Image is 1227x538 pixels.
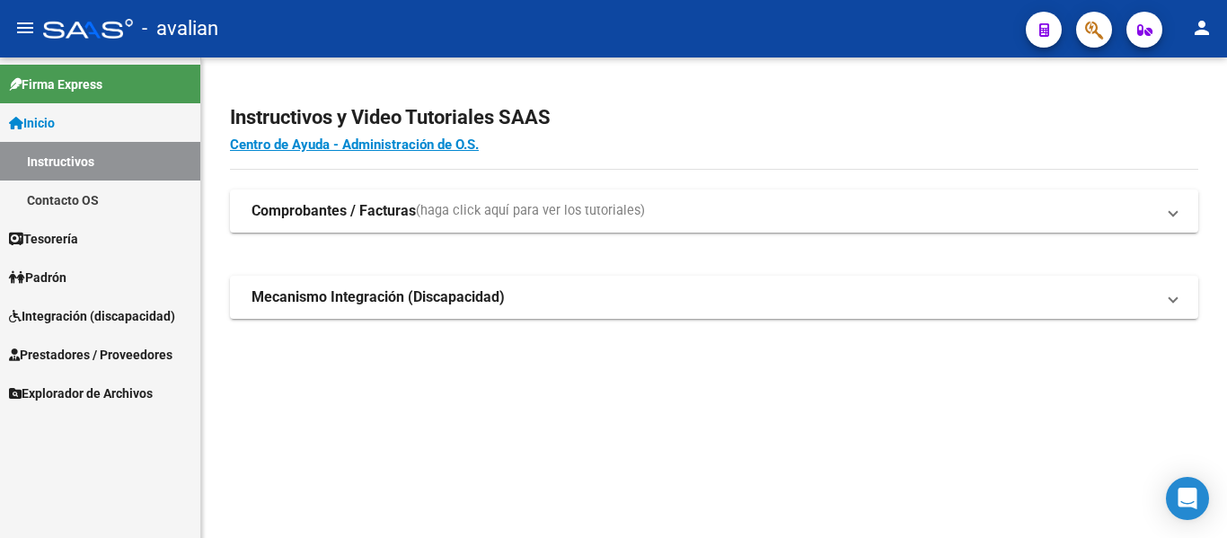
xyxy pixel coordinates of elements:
[230,190,1198,233] mat-expansion-panel-header: Comprobantes / Facturas(haga click aquí para ver los tutoriales)
[9,345,172,365] span: Prestadores / Proveedores
[230,276,1198,319] mat-expansion-panel-header: Mecanismo Integración (Discapacidad)
[14,17,36,39] mat-icon: menu
[1166,477,1209,520] div: Open Intercom Messenger
[416,201,645,221] span: (haga click aquí para ver los tutoriales)
[9,113,55,133] span: Inicio
[252,287,505,307] strong: Mecanismo Integración (Discapacidad)
[9,268,66,287] span: Padrón
[230,137,479,153] a: Centro de Ayuda - Administración de O.S.
[230,101,1198,135] h2: Instructivos y Video Tutoriales SAAS
[9,229,78,249] span: Tesorería
[142,9,218,49] span: - avalian
[252,201,416,221] strong: Comprobantes / Facturas
[9,75,102,94] span: Firma Express
[9,384,153,403] span: Explorador de Archivos
[1191,17,1213,39] mat-icon: person
[9,306,175,326] span: Integración (discapacidad)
